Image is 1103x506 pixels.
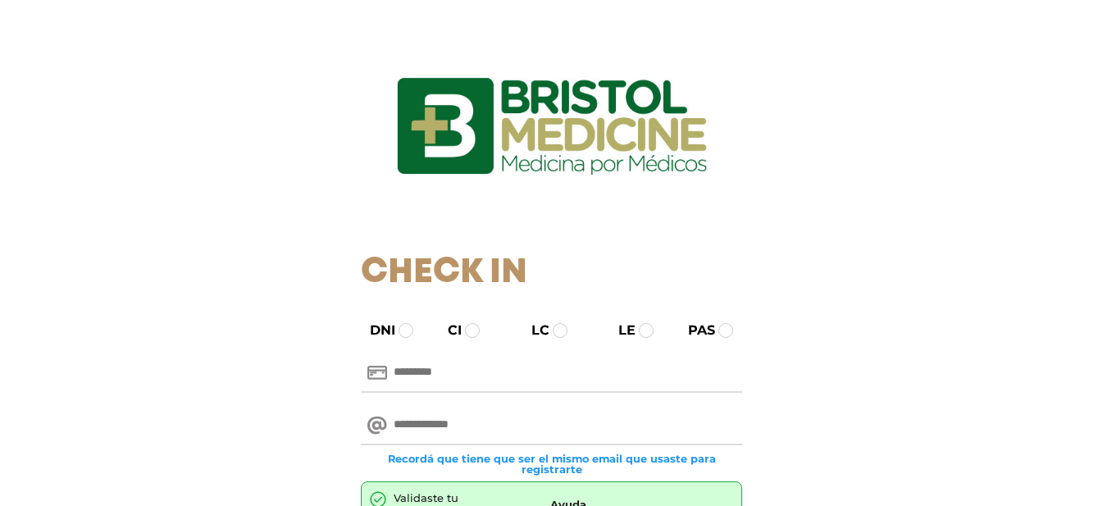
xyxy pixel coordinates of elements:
label: LC [517,321,549,340]
h1: Check In [361,253,742,294]
label: LE [604,321,636,340]
small: Recordá que tiene que ser el mismo email que usaste para registrarte [361,454,742,475]
label: PAS [673,321,715,340]
label: DNI [355,321,395,340]
label: CI [433,321,462,340]
img: logo_ingresarbristol.jpg [330,20,773,233]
